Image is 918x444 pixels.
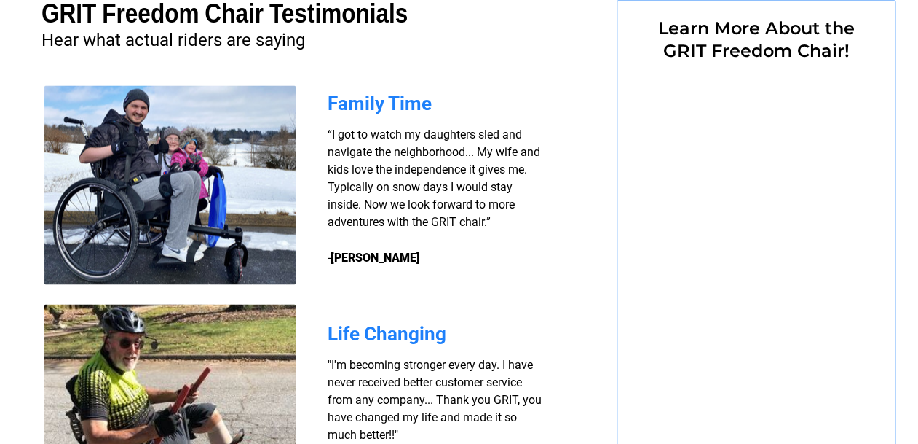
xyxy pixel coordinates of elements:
[658,17,855,61] span: Learn More About the GRIT Freedom Chair!
[328,322,446,344] span: Life Changing
[328,128,540,264] span: “I got to watch my daughters sled and navigate the neighborhood... My wife and kids love the inde...
[328,93,432,114] span: Family Time
[331,250,420,264] strong: [PERSON_NAME]
[41,30,305,50] span: Hear what actual riders are saying
[328,357,542,441] span: "I'm becoming stronger every day. I have never received better customer service from any company....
